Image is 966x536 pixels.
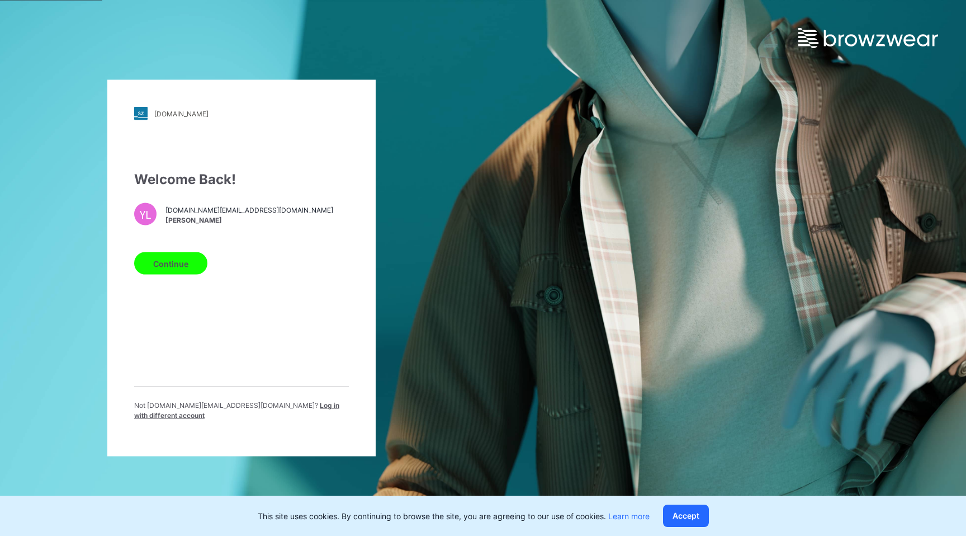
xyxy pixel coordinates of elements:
[608,511,650,521] a: Learn more
[134,107,349,120] a: [DOMAIN_NAME]
[165,205,333,215] span: [DOMAIN_NAME][EMAIL_ADDRESS][DOMAIN_NAME]
[663,505,709,527] button: Accept
[134,252,207,275] button: Continue
[154,109,209,117] div: [DOMAIN_NAME]
[134,107,148,120] img: stylezone-logo.562084cfcfab977791bfbf7441f1a819.svg
[134,401,349,421] p: Not [DOMAIN_NAME][EMAIL_ADDRESS][DOMAIN_NAME] ?
[134,170,349,190] div: Welcome Back!
[165,215,333,225] span: [PERSON_NAME]
[134,203,157,225] div: YL
[798,28,938,48] img: browzwear-logo.e42bd6dac1945053ebaf764b6aa21510.svg
[258,510,650,522] p: This site uses cookies. By continuing to browse the site, you are agreeing to our use of cookies.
